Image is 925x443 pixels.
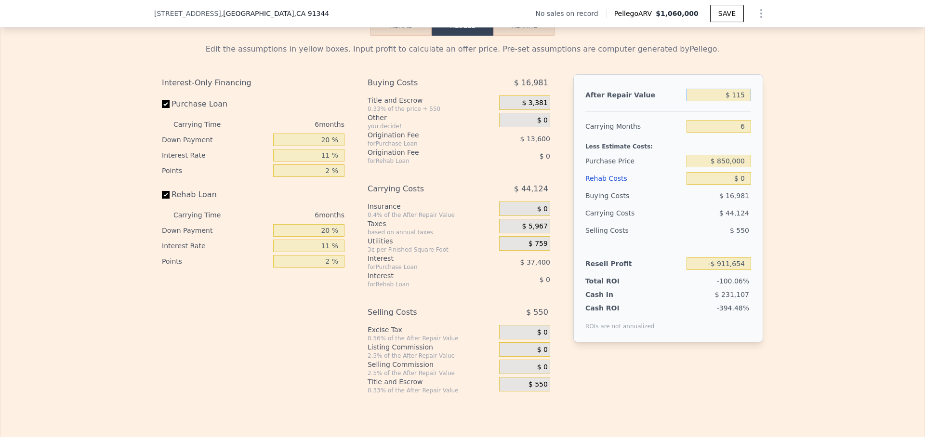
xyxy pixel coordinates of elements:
[368,211,495,219] div: 0.4% of the After Repair Value
[162,148,269,163] div: Interest Rate
[368,281,475,288] div: for Rehab Loan
[221,9,329,18] span: , [GEOGRAPHIC_DATA]
[585,222,683,239] div: Selling Costs
[162,238,269,254] div: Interest Rate
[162,132,269,148] div: Down Payment
[368,157,475,165] div: for Rehab Loan
[526,304,548,321] span: $ 550
[585,135,751,152] div: Less Estimate Costs:
[537,205,548,214] span: $ 0
[656,10,699,17] span: $1,060,000
[752,4,771,23] button: Show Options
[368,148,475,157] div: Origination Fee
[614,9,656,18] span: Pellego ARV
[717,277,749,285] span: -100.06%
[162,74,344,92] div: Interest-Only Financing
[368,140,475,148] div: for Purchase Loan
[717,304,749,312] span: -394.48%
[162,186,269,203] label: Rehab Loan
[240,117,344,132] div: 6 months
[368,377,495,387] div: Title and Escrow
[162,254,269,269] div: Points
[368,113,495,122] div: Other
[514,74,548,92] span: $ 16,981
[294,10,329,17] span: , CA 91344
[529,240,548,248] span: $ 759
[537,346,548,354] span: $ 0
[585,187,683,204] div: Buying Costs
[368,387,495,394] div: 0.33% of the After Repair Value
[715,291,749,298] span: $ 231,107
[368,105,495,113] div: 0.33% of the price + 550
[585,86,683,104] div: After Repair Value
[368,325,495,335] div: Excise Tax
[730,227,749,234] span: $ 550
[368,360,495,369] div: Selling Commission
[173,117,236,132] div: Carrying Time
[368,304,475,321] div: Selling Costs
[585,152,683,170] div: Purchase Price
[522,99,547,107] span: $ 3,381
[368,201,495,211] div: Insurance
[368,74,475,92] div: Buying Costs
[535,9,606,18] div: No sales on record
[368,335,495,342] div: 0.56% of the After Repair Value
[522,222,547,231] span: $ 5,967
[537,363,548,372] span: $ 0
[368,219,495,228] div: Taxes
[368,271,475,281] div: Interest
[368,342,495,352] div: Listing Commission
[585,170,683,187] div: Rehab Costs
[162,223,269,238] div: Down Payment
[710,5,744,22] button: SAVE
[368,130,475,140] div: Origination Fee
[520,135,550,143] span: $ 13,600
[162,100,170,108] input: Purchase Loan
[585,276,646,286] div: Total ROI
[537,116,548,125] span: $ 0
[540,276,550,283] span: $ 0
[529,380,548,389] span: $ 550
[585,313,655,330] div: ROIs are not annualized
[368,228,495,236] div: based on annual taxes
[585,118,683,135] div: Carrying Months
[514,180,548,198] span: $ 44,124
[240,207,344,223] div: 6 months
[719,192,749,200] span: $ 16,981
[368,352,495,360] div: 2.5% of the After Repair Value
[540,152,550,160] span: $ 0
[585,290,646,299] div: Cash In
[368,263,475,271] div: for Purchase Loan
[368,246,495,254] div: 3¢ per Finished Square Foot
[585,255,683,272] div: Resell Profit
[368,254,475,263] div: Interest
[162,191,170,199] input: Rehab Loan
[173,207,236,223] div: Carrying Time
[585,303,655,313] div: Cash ROI
[162,163,269,178] div: Points
[368,236,495,246] div: Utilities
[368,180,475,198] div: Carrying Costs
[368,95,495,105] div: Title and Escrow
[719,209,749,217] span: $ 44,124
[368,369,495,377] div: 2.5% of the After Repair Value
[154,9,221,18] span: [STREET_ADDRESS]
[537,328,548,337] span: $ 0
[368,122,495,130] div: you decide!
[162,43,763,55] div: Edit the assumptions in yellow boxes. Input profit to calculate an offer price. Pre-set assumptio...
[162,95,269,113] label: Purchase Loan
[585,204,646,222] div: Carrying Costs
[520,258,550,266] span: $ 37,400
